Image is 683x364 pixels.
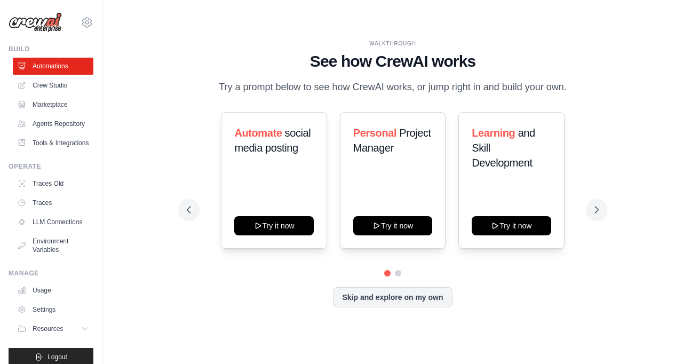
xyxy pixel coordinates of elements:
span: Resources [33,325,63,333]
button: Skip and explore on my own [333,287,452,307]
div: Build [9,45,93,53]
span: Project Manager [353,127,431,154]
p: Try a prompt below to see how CrewAI works, or jump right in and build your own. [213,80,572,95]
span: Personal [353,127,396,139]
a: Settings [13,301,93,318]
a: Automations [13,58,93,75]
img: Logo [9,12,62,33]
div: WALKTHROUGH [187,39,598,48]
span: Logout [47,353,67,361]
button: Resources [13,320,93,337]
div: Operate [9,162,93,171]
h1: See how CrewAI works [187,52,598,71]
a: Traces [13,194,93,211]
span: Automate [234,127,282,139]
button: Try it now [472,216,551,235]
a: LLM Connections [13,213,93,231]
a: Environment Variables [13,233,93,258]
a: Agents Repository [13,115,93,132]
a: Crew Studio [13,77,93,94]
a: Traces Old [13,175,93,192]
div: Manage [9,269,93,278]
span: and Skill Development [472,127,535,169]
a: Marketplace [13,96,93,113]
button: Try it now [353,216,432,235]
a: Usage [13,282,93,299]
span: Learning [472,127,515,139]
button: Try it now [234,216,313,235]
a: Tools & Integrations [13,134,93,152]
